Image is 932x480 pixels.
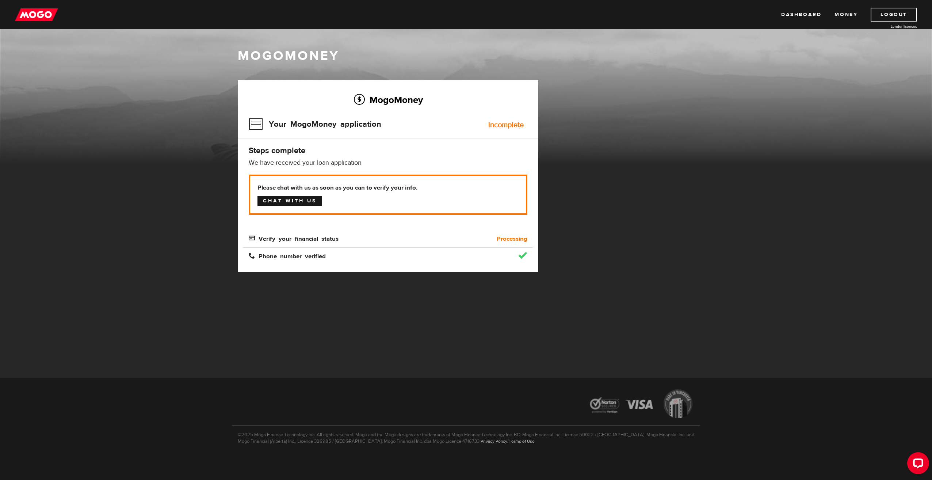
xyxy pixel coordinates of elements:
span: Verify your financial status [249,235,339,241]
h2: MogoMoney [249,92,527,107]
a: Terms of Use [509,438,535,444]
a: Privacy Policy [481,438,507,444]
b: Processing [497,235,527,243]
h3: Your MogoMoney application [249,115,381,134]
iframe: LiveChat chat widget [901,449,932,480]
img: legal-icons-92a2ffecb4d32d839781d1b4e4802d7b.png [583,384,700,425]
a: Money [834,8,857,22]
p: We have received your loan application [249,159,527,167]
div: Incomplete [488,121,524,129]
h4: Steps complete [249,145,527,156]
a: Dashboard [781,8,821,22]
img: mogo_logo-11ee424be714fa7cbb0f0f49df9e16ec.png [15,8,58,22]
b: Please chat with us as soon as you can to verify your info. [257,183,519,192]
a: Chat with us [257,196,322,206]
a: Lender licences [862,24,917,29]
h1: MogoMoney [238,48,694,64]
span: Phone number verified [249,252,326,259]
p: ©2025 Mogo Finance Technology Inc. All rights reserved. Mogo and the Mogo designs are trademarks ... [232,425,700,445]
a: Logout [871,8,917,22]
